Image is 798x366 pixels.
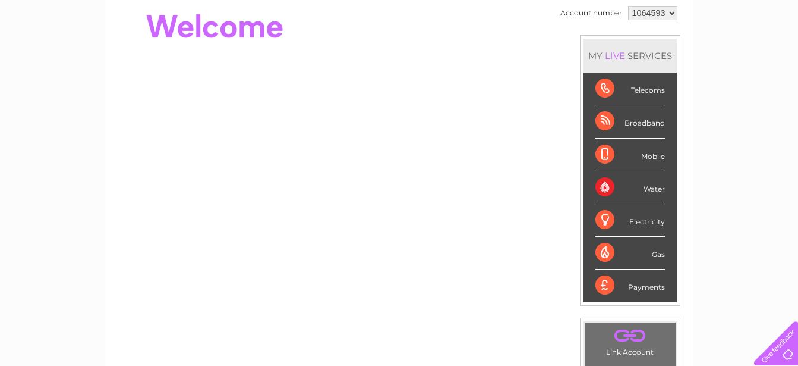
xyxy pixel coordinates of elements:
[574,6,656,21] a: 0333 014 3131
[603,50,627,61] div: LIVE
[695,51,712,60] a: Blog
[119,7,680,58] div: Clear Business is a trading name of Verastar Limited (registered in [GEOGRAPHIC_DATA] No. 3667643...
[595,73,665,105] div: Telecoms
[588,326,673,346] a: .
[759,51,787,60] a: Log out
[595,171,665,204] div: Water
[557,3,625,23] td: Account number
[619,51,645,60] a: Energy
[652,51,687,60] a: Telecoms
[595,204,665,237] div: Electricity
[595,237,665,270] div: Gas
[719,51,748,60] a: Contact
[584,322,676,359] td: Link Account
[595,270,665,302] div: Payments
[595,139,665,171] div: Mobile
[589,51,611,60] a: Water
[28,31,89,67] img: logo.png
[583,39,677,73] div: MY SERVICES
[595,105,665,138] div: Broadband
